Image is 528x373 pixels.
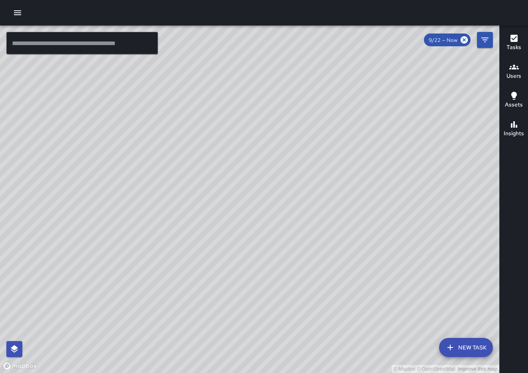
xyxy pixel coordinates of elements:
button: Users [500,57,528,86]
div: 9/22 — Now [424,34,471,46]
button: New Task [439,338,493,357]
button: Filters [477,32,493,48]
h6: Users [506,72,521,81]
button: Insights [500,115,528,144]
h6: Insights [504,129,524,138]
button: Tasks [500,29,528,57]
button: Assets [500,86,528,115]
h6: Tasks [506,43,521,52]
span: 9/22 — Now [424,37,462,43]
h6: Assets [505,101,523,109]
